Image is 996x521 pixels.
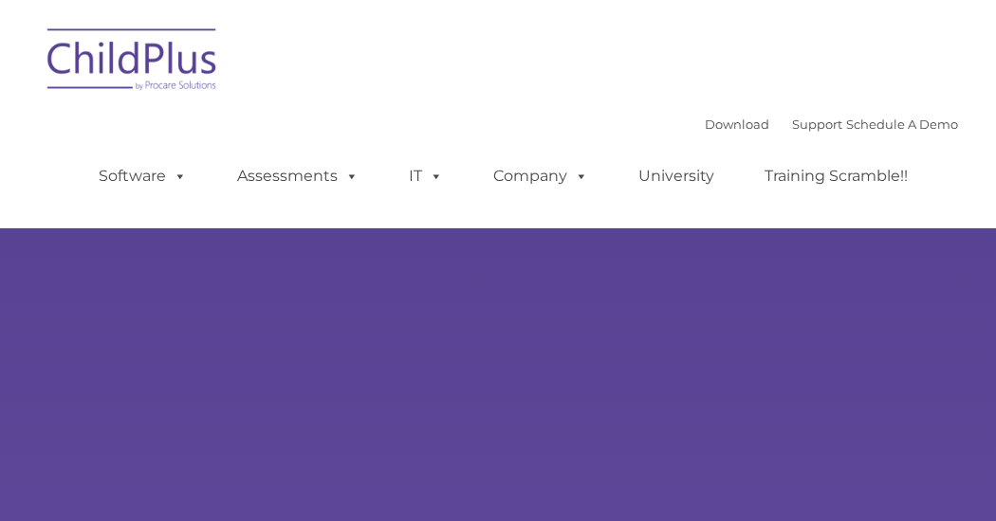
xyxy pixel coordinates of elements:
[846,117,958,132] a: Schedule A Demo
[474,157,607,195] a: Company
[80,157,206,195] a: Software
[792,117,842,132] a: Support
[705,117,958,132] font: |
[218,157,378,195] a: Assessments
[746,157,927,195] a: Training Scramble!!
[705,117,769,132] a: Download
[38,15,228,110] img: ChildPlus by Procare Solutions
[619,157,733,195] a: University
[390,157,462,195] a: IT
